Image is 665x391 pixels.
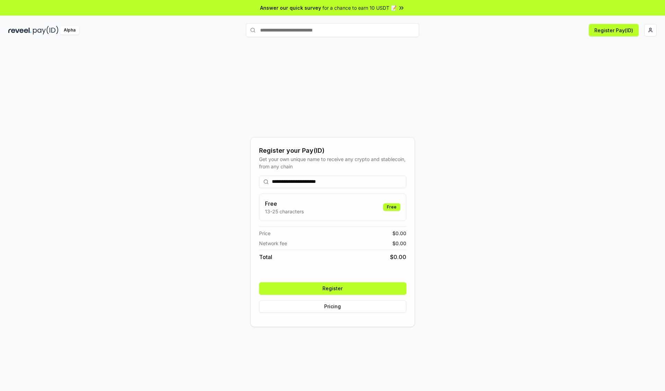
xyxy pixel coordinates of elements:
[392,230,406,237] span: $ 0.00
[259,146,406,155] div: Register your Pay(ID)
[260,4,321,11] span: Answer our quick survey
[259,240,287,247] span: Network fee
[259,300,406,313] button: Pricing
[390,253,406,261] span: $ 0.00
[322,4,397,11] span: for a chance to earn 10 USDT 📝
[259,155,406,170] div: Get your own unique name to receive any crypto and stablecoin, from any chain
[33,26,59,35] img: pay_id
[383,203,400,211] div: Free
[60,26,79,35] div: Alpha
[392,240,406,247] span: $ 0.00
[265,199,304,208] h3: Free
[265,208,304,215] p: 13-25 characters
[259,253,272,261] span: Total
[259,282,406,295] button: Register
[589,24,639,36] button: Register Pay(ID)
[259,230,271,237] span: Price
[8,26,32,35] img: reveel_dark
